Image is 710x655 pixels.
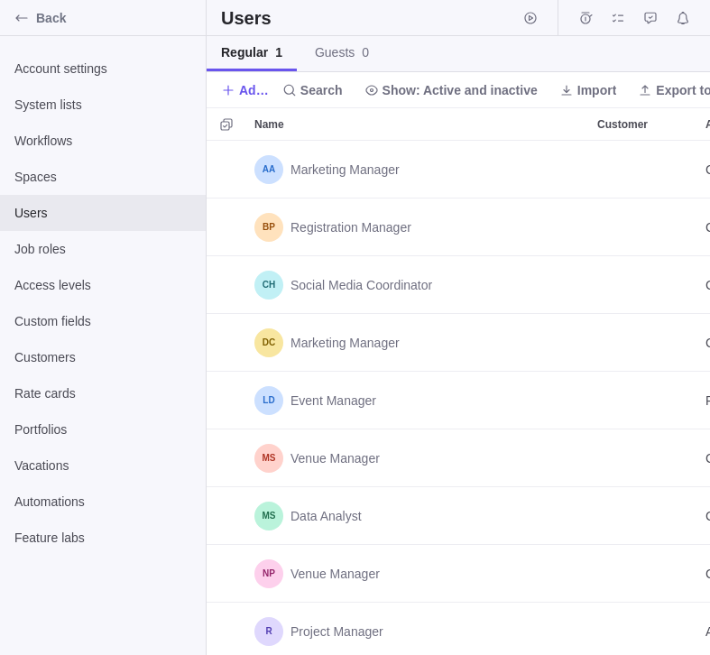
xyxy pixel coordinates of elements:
span: Guests [315,43,369,61]
div: Customer [590,108,698,140]
a: Regular1 [207,36,297,71]
span: System lists [14,96,191,114]
span: Show: Active and inactive [383,81,538,99]
span: Marketing Manager [290,161,400,179]
span: Start timer [518,5,543,31]
div: Name [247,108,590,140]
span: Add user [221,78,275,103]
span: Automations [14,493,191,511]
div: Name [247,198,590,256]
a: Time logs [573,14,598,28]
a: Notifications [670,14,696,28]
span: Venue Manager [290,449,380,467]
span: Account settings [14,60,191,78]
div: Customer [590,372,698,429]
div: Customer [590,314,698,372]
div: Customer [590,545,698,603]
span: Time logs [573,5,598,31]
span: Event Manager [290,392,376,410]
span: 0 [362,45,369,60]
span: Vacations [14,457,191,475]
span: Add user [239,81,275,99]
span: Job roles [14,240,191,258]
span: Approval requests [638,5,663,31]
span: Search [275,78,350,103]
div: Name [247,256,590,314]
a: Guests0 [300,36,383,71]
span: Registration Manager [290,218,411,236]
span: Marketing Manager [290,334,400,352]
span: Data Analyst [290,507,362,525]
span: My assignments [605,5,631,31]
div: Name [247,487,590,545]
div: Name [247,141,590,198]
span: Custom fields [14,312,191,330]
div: Customer [590,429,698,487]
span: Name [254,115,284,134]
span: Venue Manager [290,565,380,583]
span: Back [36,9,198,27]
span: Rate cards [14,384,191,402]
span: Notifications [670,5,696,31]
span: Access levels [14,276,191,294]
span: 1 [275,45,282,60]
span: Workflows [14,132,191,150]
div: Customer [590,256,698,314]
span: Import [577,81,617,99]
span: Spaces [14,168,191,186]
div: Name [247,545,590,603]
span: Regular [221,43,282,61]
span: Search [300,81,343,99]
span: Feature labs [14,529,191,547]
span: Portfolios [14,420,191,438]
h2: Users [221,5,275,31]
span: Selection mode [214,112,239,137]
div: Customer [590,141,698,198]
span: Project Manager [290,623,383,641]
span: Import [552,78,624,103]
div: Name [247,372,590,429]
div: grid [207,141,710,655]
div: Name [247,314,590,372]
a: Approval requests [638,14,663,28]
div: Name [247,429,590,487]
div: Customer [590,487,698,545]
a: My assignments [605,14,631,28]
div: Customer [590,198,698,256]
span: Customer [597,115,648,134]
span: Show: Active and inactive [357,78,545,103]
span: Customers [14,348,191,366]
span: Social Media Coordinator [290,276,432,294]
span: Users [14,204,191,222]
